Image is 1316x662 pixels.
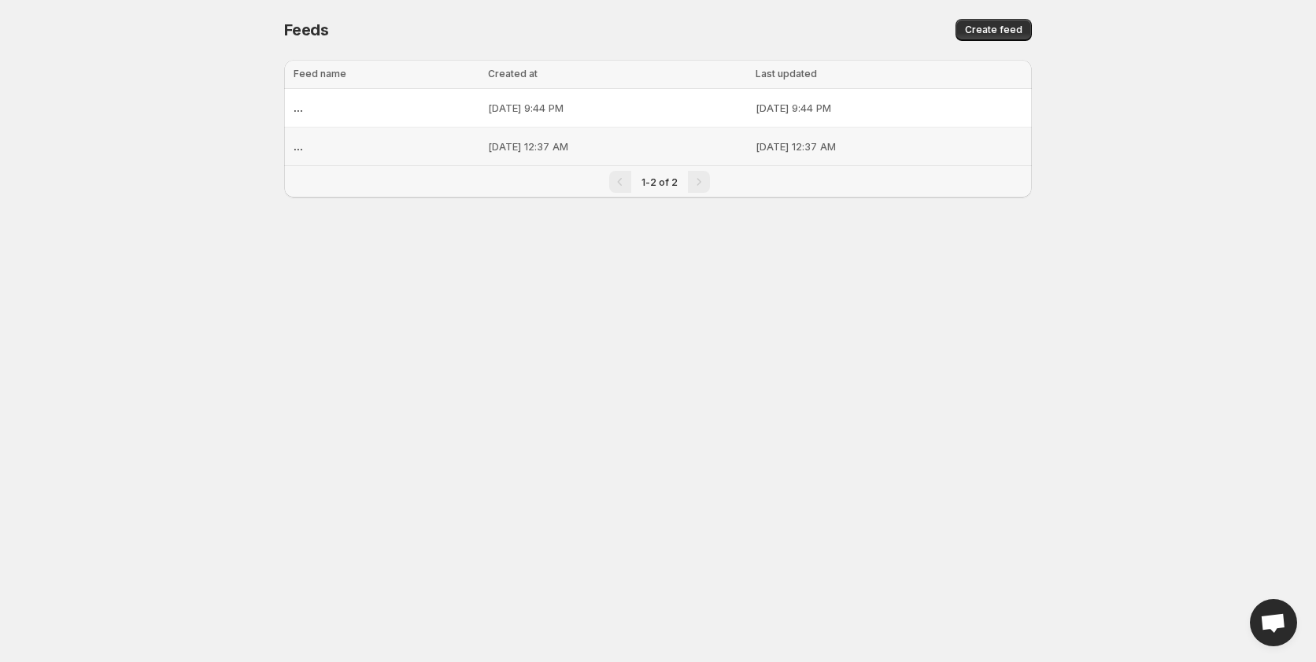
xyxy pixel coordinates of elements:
p: [DATE] 9:44 PM [488,100,745,116]
span: Created at [488,68,538,80]
div: Open chat [1250,599,1297,646]
span: Feed name [294,68,346,80]
span: Last updated [756,68,817,80]
span: Create feed [965,24,1022,36]
span: ... [294,140,303,153]
nav: Pagination [284,165,1032,198]
p: [DATE] 12:37 AM [756,139,1022,154]
p: [DATE] 9:44 PM [756,100,1022,116]
span: Feeds [284,20,329,39]
span: ... [294,102,303,114]
span: 1-2 of 2 [641,176,678,188]
p: [DATE] 12:37 AM [488,139,745,154]
button: Create feed [956,19,1032,41]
